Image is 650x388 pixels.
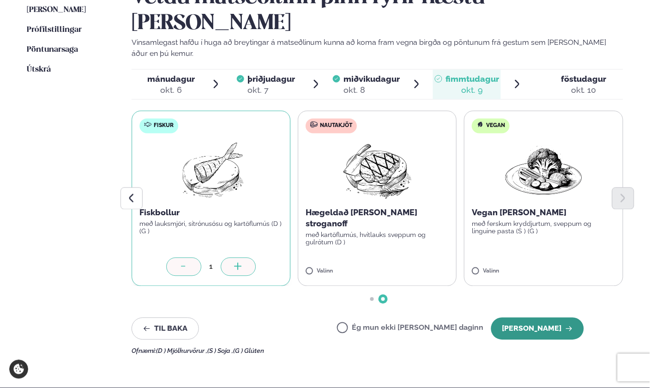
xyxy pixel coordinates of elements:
[248,74,295,84] span: þriðjudagur
[487,122,506,130] span: Vegan
[139,207,283,218] p: Fiskbollur
[201,261,221,272] div: 1
[561,74,607,84] span: föstudagur
[207,347,233,355] span: (S ) Soja ,
[9,360,28,379] a: Cookie settings
[27,5,86,16] a: [PERSON_NAME]
[472,220,615,235] p: með ferskum kryddjurtum, sveppum og linguine pasta (S ) (G )
[233,347,264,355] span: (G ) Glúten
[446,74,500,84] span: fimmtudagur
[472,207,615,218] p: Vegan [PERSON_NAME]
[320,122,352,130] span: Nautakjöt
[132,37,623,59] p: Vinsamlegast hafðu í huga að breytingar á matseðlinum kunna að koma fram vegna birgða og pöntunum...
[147,74,195,84] span: mánudagur
[344,85,400,96] div: okt. 8
[27,24,82,36] a: Prófílstillingar
[337,141,418,200] img: Beef-Meat.png
[139,220,283,235] p: með lauksmjöri, sítrónusósu og kartöflumús (D ) (G )
[156,347,207,355] span: (D ) Mjólkurvörur ,
[446,85,500,96] div: okt. 9
[27,64,51,75] a: Útskrá
[306,207,449,230] p: Hægeldað [PERSON_NAME] stroganoff
[27,6,86,14] span: [PERSON_NAME]
[561,85,607,96] div: okt. 10
[120,188,143,210] button: Previous slide
[344,74,400,84] span: miðvikudagur
[132,347,623,355] div: Ofnæmi:
[310,121,318,128] img: beef.svg
[491,318,584,340] button: [PERSON_NAME]
[248,85,295,96] div: okt. 7
[144,121,151,128] img: fish.svg
[27,66,51,73] span: Útskrá
[147,85,195,96] div: okt. 6
[132,318,199,340] button: Til baka
[27,46,78,54] span: Pöntunarsaga
[306,231,449,246] p: með kartöflumús, hvítlauks sveppum og gulrótum (D )
[170,141,252,200] img: Fish.png
[503,141,584,200] img: Vegan.png
[154,122,174,130] span: Fiskur
[370,297,374,301] span: Go to slide 1
[477,121,484,128] img: Vegan.svg
[27,44,78,55] a: Pöntunarsaga
[612,188,634,210] button: Next slide
[381,297,385,301] span: Go to slide 2
[27,26,82,34] span: Prófílstillingar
